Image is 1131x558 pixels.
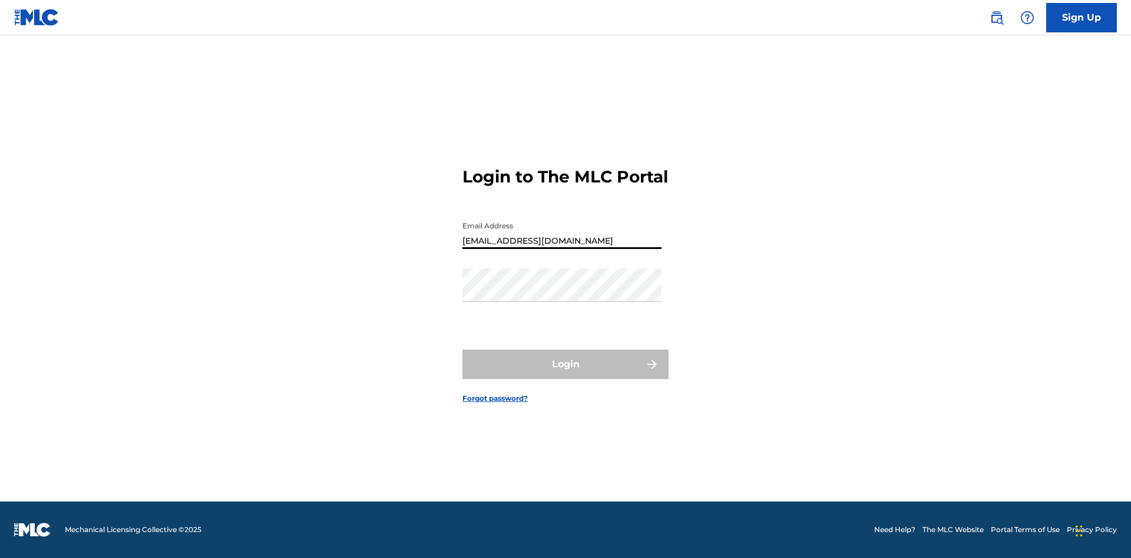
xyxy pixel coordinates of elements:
[462,393,528,404] a: Forgot password?
[1072,501,1131,558] iframe: Chat Widget
[1016,6,1039,29] div: Help
[65,524,201,535] span: Mechanical Licensing Collective © 2025
[14,9,59,26] img: MLC Logo
[1020,11,1034,25] img: help
[874,524,915,535] a: Need Help?
[1046,3,1117,32] a: Sign Up
[985,6,1008,29] a: Public Search
[1076,513,1083,549] div: Drag
[990,11,1004,25] img: search
[991,524,1060,535] a: Portal Terms of Use
[1067,524,1117,535] a: Privacy Policy
[922,524,984,535] a: The MLC Website
[462,167,668,187] h3: Login to The MLC Portal
[14,523,51,537] img: logo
